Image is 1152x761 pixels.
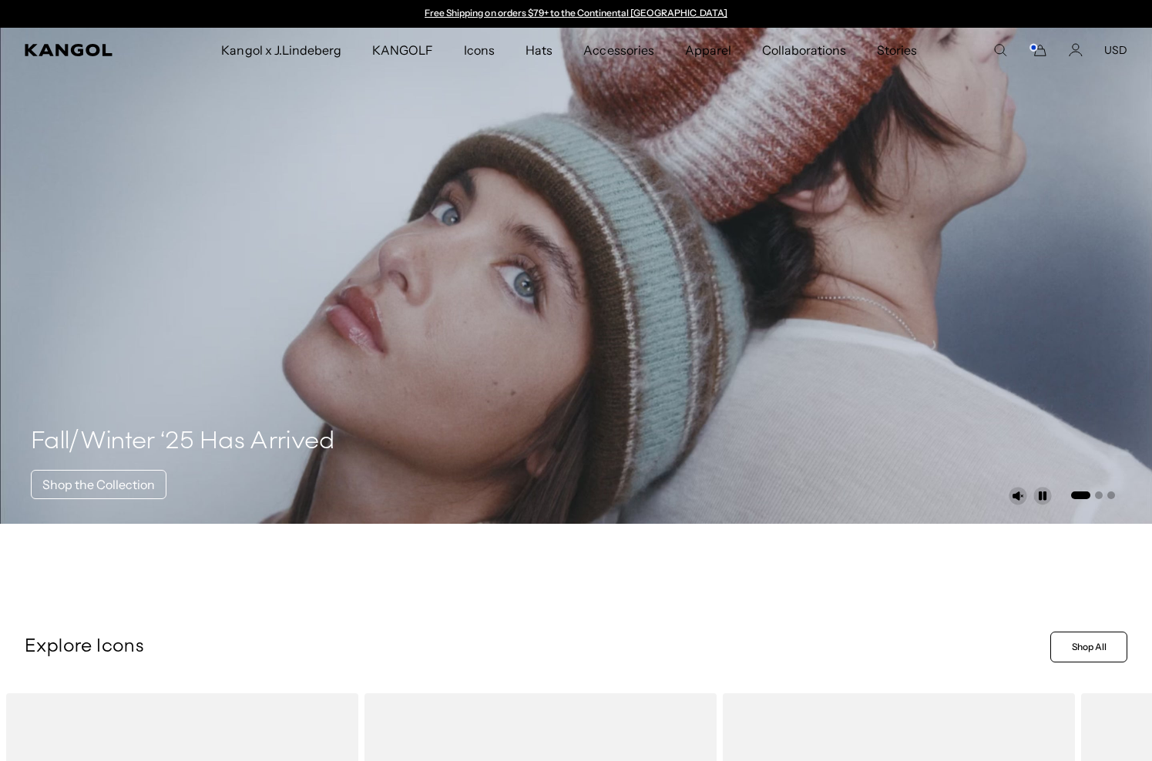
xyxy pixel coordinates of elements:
span: Apparel [685,28,731,72]
span: Kangol x J.Lindeberg [221,28,341,72]
p: Explore Icons [25,635,1044,659]
a: Kangol x J.Lindeberg [206,28,357,72]
div: 1 of 2 [418,8,735,20]
a: KANGOLF [357,28,448,72]
a: Collaborations [747,28,861,72]
a: Apparel [670,28,747,72]
div: Announcement [418,8,735,20]
a: Hats [510,28,568,72]
a: Shop All [1050,632,1127,662]
span: Hats [526,28,552,72]
button: Go to slide 3 [1107,491,1115,499]
span: Collaborations [762,28,846,72]
a: Stories [861,28,932,72]
button: Go to slide 1 [1071,491,1090,499]
span: Accessories [583,28,653,72]
a: Shop the Collection [31,470,166,499]
span: Stories [877,28,917,72]
button: Go to slide 2 [1095,491,1103,499]
slideshow-component: Announcement bar [418,8,735,20]
span: Icons [464,28,495,72]
h4: Fall/Winter ‘25 Has Arrived [31,427,335,458]
button: Unmute [1009,487,1027,505]
button: USD [1104,43,1127,57]
a: Account [1069,43,1083,57]
button: Pause [1033,487,1052,505]
a: Free Shipping on orders $79+ to the Continental [GEOGRAPHIC_DATA] [425,7,727,18]
a: Icons [448,28,510,72]
a: Kangol [25,44,146,56]
ul: Select a slide to show [1070,488,1115,501]
button: Cart [1029,43,1047,57]
span: KANGOLF [372,28,433,72]
a: Accessories [568,28,669,72]
summary: Search here [993,43,1007,57]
